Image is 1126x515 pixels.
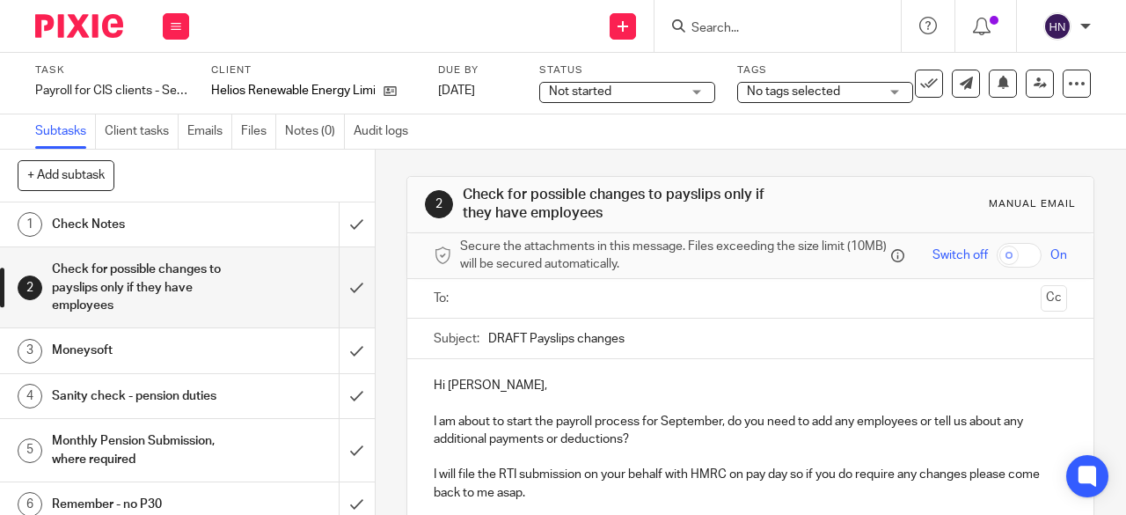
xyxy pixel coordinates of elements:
[932,246,988,264] span: Switch off
[35,82,189,99] div: Payroll for CIS clients - September
[434,290,453,307] label: To:
[1041,285,1067,312] button: Cc
[35,114,96,149] a: Subtasks
[747,85,840,98] span: No tags selected
[690,21,848,37] input: Search
[285,114,345,149] a: Notes (0)
[549,85,611,98] span: Not started
[434,377,1067,394] p: Hi [PERSON_NAME],
[52,383,231,409] h1: Sanity check - pension duties
[1050,246,1067,264] span: On
[425,190,453,218] div: 2
[438,63,517,77] label: Due by
[354,114,417,149] a: Audit logs
[737,63,913,77] label: Tags
[438,85,475,97] span: [DATE]
[434,330,479,348] label: Subject:
[460,238,887,274] span: Secure the attachments in this message. Files exceeding the size limit (10MB) will be secured aut...
[52,337,231,364] h1: Moneysoft
[18,276,42,300] div: 2
[539,63,715,77] label: Status
[105,114,179,149] a: Client tasks
[18,438,42,463] div: 5
[18,212,42,237] div: 1
[463,186,788,224] h1: Check for possible changes to payslips only if they have employees
[211,63,416,77] label: Client
[241,114,276,149] a: Files
[211,82,375,99] p: Helios Renewable Energy Limited
[52,256,231,319] h1: Check for possible changes to payslips only if they have employees
[18,384,42,408] div: 4
[52,211,231,238] h1: Check Notes
[35,14,123,38] img: Pixie
[18,160,114,190] button: + Add subtask
[434,413,1067,449] p: I am about to start the payroll process for September, do you need to add any employees or tell u...
[18,339,42,364] div: 3
[187,114,232,149] a: Emails
[35,63,189,77] label: Task
[434,466,1067,502] p: I will file the RTI submission on your behalf with HMRC on pay day so if you do require any chang...
[989,197,1076,211] div: Manual email
[52,428,231,473] h1: Monthly Pension Submission, where required
[1043,12,1071,40] img: svg%3E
